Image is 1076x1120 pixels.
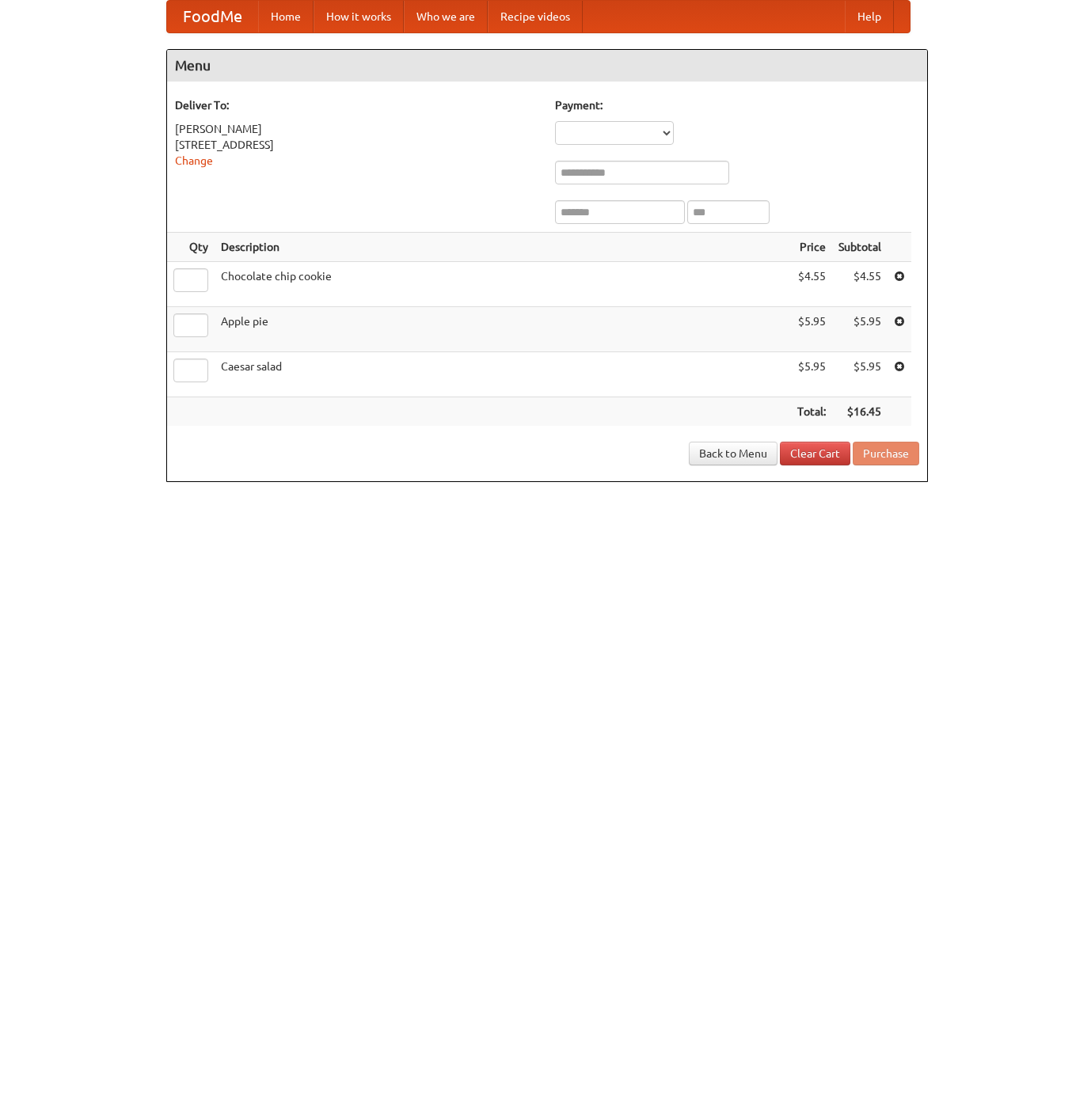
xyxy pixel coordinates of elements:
[832,233,888,262] th: Subtotal
[791,262,832,307] td: $4.55
[258,1,314,32] a: Home
[832,352,888,397] td: $5.95
[404,1,488,32] a: Who we are
[832,307,888,352] td: $5.95
[832,262,888,307] td: $4.55
[167,50,927,82] h4: Menu
[314,1,404,32] a: How it works
[167,233,215,262] th: Qty
[167,1,258,32] a: FoodMe
[175,121,539,137] div: [PERSON_NAME]
[215,233,791,262] th: Description
[175,154,213,167] a: Change
[555,97,919,113] h5: Payment:
[845,1,894,32] a: Help
[215,352,791,397] td: Caesar salad
[175,97,539,113] h5: Deliver To:
[689,442,778,465] a: Back to Menu
[832,397,888,427] th: $16.45
[175,137,539,153] div: [STREET_ADDRESS]
[488,1,583,32] a: Recipe videos
[215,262,791,307] td: Chocolate chip cookie
[853,442,919,465] button: Purchase
[215,307,791,352] td: Apple pie
[791,397,832,427] th: Total:
[791,352,832,397] td: $5.95
[791,307,832,352] td: $5.95
[791,233,832,262] th: Price
[780,442,850,465] a: Clear Cart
